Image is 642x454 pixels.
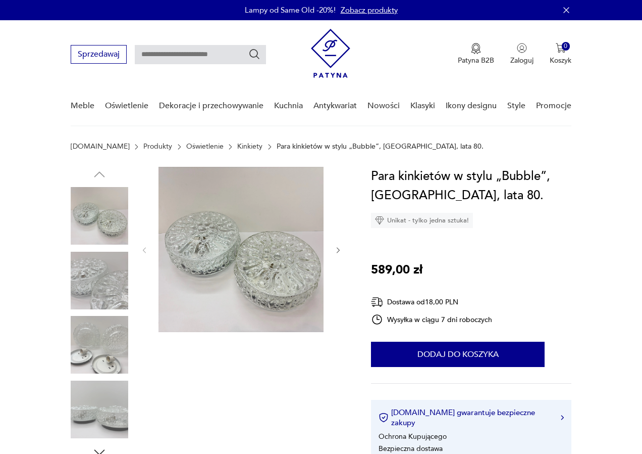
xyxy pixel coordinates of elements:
img: Ikona koszyka [556,43,566,53]
a: Ikona medaluPatyna B2B [458,43,494,65]
a: Kinkiety [237,143,262,151]
a: Klasyki [410,86,435,125]
div: Unikat - tylko jedna sztuka! [371,213,473,228]
img: Ikonka użytkownika [517,43,527,53]
li: Bezpieczna dostawa [379,444,443,453]
a: Promocje [536,86,571,125]
a: Nowości [367,86,400,125]
a: Sprzedawaj [71,52,127,59]
a: Kuchnia [274,86,303,125]
img: Zdjęcie produktu Para kinkietów w stylu „Bubble”, Niemcy, lata 80. [71,187,128,245]
button: Szukaj [248,48,260,60]
img: Ikona diamentu [375,216,384,225]
img: Ikona medalu [471,43,481,54]
a: Dekoracje i przechowywanie [159,86,263,125]
button: Patyna B2B [458,43,494,65]
p: Zaloguj [510,56,533,65]
a: Antykwariat [313,86,357,125]
a: [DOMAIN_NAME] [71,143,130,151]
img: Zdjęcie produktu Para kinkietów w stylu „Bubble”, Niemcy, lata 80. [71,252,128,309]
img: Zdjęcie produktu Para kinkietów w stylu „Bubble”, Niemcy, lata 80. [71,316,128,374]
a: Zobacz produkty [341,5,398,15]
a: Meble [71,86,94,125]
img: Patyna - sklep z meblami i dekoracjami vintage [311,29,350,78]
a: Ikony designu [446,86,497,125]
button: 0Koszyk [550,43,571,65]
p: Lampy od Same Old -20%! [245,5,336,15]
img: Ikona certyfikatu [379,413,389,423]
button: Zaloguj [510,43,533,65]
img: Ikona strzałki w prawo [561,415,564,420]
button: Dodaj do koszyka [371,342,545,367]
div: Wysyłka w ciągu 7 dni roboczych [371,313,492,326]
a: Style [507,86,525,125]
li: Ochrona Kupującego [379,432,447,441]
div: 0 [562,42,570,51]
img: Zdjęcie produktu Para kinkietów w stylu „Bubble”, Niemcy, lata 80. [158,167,324,332]
p: Para kinkietów w stylu „Bubble”, [GEOGRAPHIC_DATA], lata 80. [277,143,484,151]
p: 589,00 zł [371,260,422,280]
a: Produkty [143,143,172,151]
a: Oświetlenie [105,86,148,125]
img: Ikona dostawy [371,296,383,308]
h1: Para kinkietów w stylu „Bubble”, [GEOGRAPHIC_DATA], lata 80. [371,167,571,205]
div: Dostawa od 18,00 PLN [371,296,492,308]
img: Zdjęcie produktu Para kinkietów w stylu „Bubble”, Niemcy, lata 80. [71,381,128,438]
button: [DOMAIN_NAME] gwarantuje bezpieczne zakupy [379,407,564,428]
p: Koszyk [550,56,571,65]
button: Sprzedawaj [71,45,127,64]
p: Patyna B2B [458,56,494,65]
a: Oświetlenie [186,143,224,151]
